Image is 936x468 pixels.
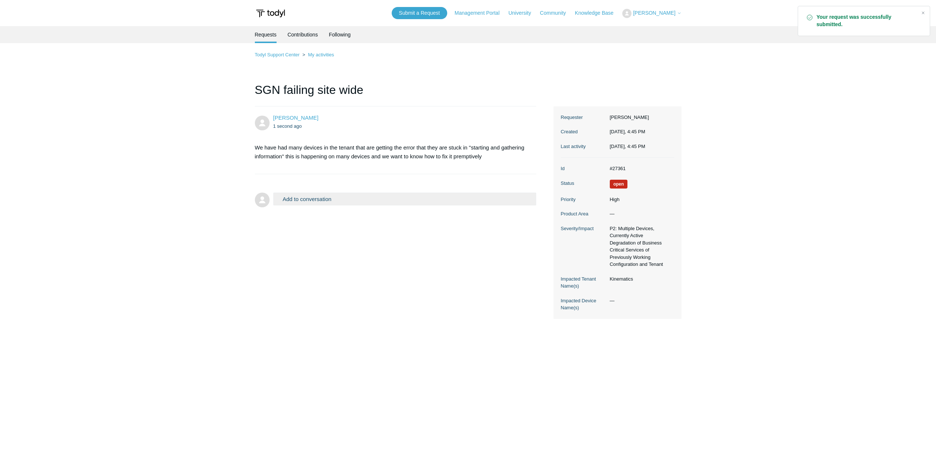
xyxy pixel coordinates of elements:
[255,143,529,161] p: We have had many devices in the tenant that are getting the error that they are stuck in "startin...
[561,225,606,232] dt: Severity/Impact
[610,180,628,189] span: We are working on a response for you
[606,196,674,203] dd: High
[255,26,277,43] li: Requests
[561,114,606,121] dt: Requester
[575,9,621,17] a: Knowledge Base
[606,225,674,268] dd: P2: Multiple Devices, Currently Active Degradation of Business Critical Services of Previously Wo...
[255,52,301,57] li: Todyl Support Center
[273,193,537,205] button: Add to conversation
[561,180,606,187] dt: Status
[606,210,674,218] dd: —
[622,9,681,18] button: [PERSON_NAME]
[255,7,286,20] img: Todyl Support Center Help Center home page
[301,52,334,57] li: My activities
[561,143,606,150] dt: Last activity
[561,210,606,218] dt: Product Area
[540,9,573,17] a: Community
[606,165,674,172] dd: #27361
[606,114,674,121] dd: [PERSON_NAME]
[288,26,318,43] a: Contributions
[392,7,447,19] a: Submit a Request
[255,52,300,57] a: Todyl Support Center
[633,10,675,16] span: [PERSON_NAME]
[255,81,537,106] h1: SGN failing site wide
[606,275,674,283] dd: Kinematics
[273,115,318,121] span: Rolando Tamayo
[606,297,674,305] dd: —
[455,9,507,17] a: Management Portal
[561,128,606,136] dt: Created
[816,14,915,28] strong: Your request was successfully submitted.
[273,115,318,121] a: [PERSON_NAME]
[329,26,350,43] a: Following
[610,129,645,134] time: 08/12/2025, 16:45
[508,9,538,17] a: University
[308,52,334,57] a: My activities
[561,196,606,203] dt: Priority
[561,165,606,172] dt: Id
[273,123,302,129] time: 08/12/2025, 16:45
[918,8,928,18] div: Close
[561,297,606,312] dt: Impacted Device Name(s)
[561,275,606,290] dt: Impacted Tenant Name(s)
[610,144,645,149] time: 08/12/2025, 16:45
